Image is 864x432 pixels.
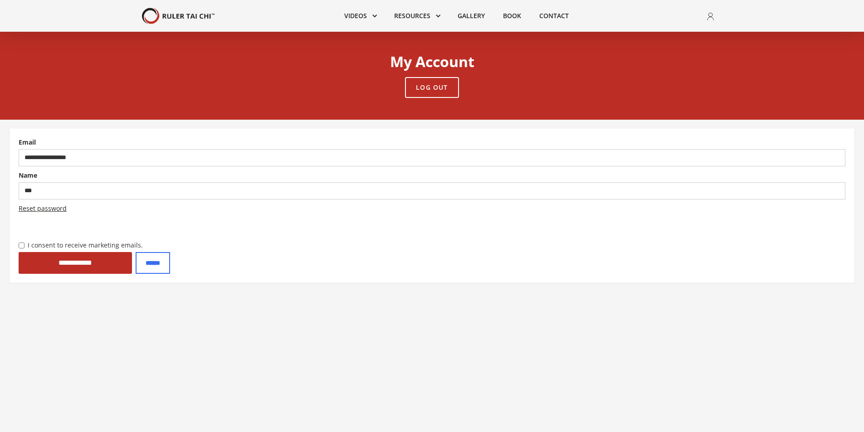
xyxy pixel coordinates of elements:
[19,243,24,248] input: I consent to receive marketing emails.
[385,6,449,26] div: Resources
[19,171,845,180] label: Name
[19,138,845,147] label: Email
[449,6,494,26] a: Gallery
[390,53,474,70] h2: My Account
[530,6,578,26] a: Contact
[142,8,215,24] img: Your Brand Name
[28,241,143,250] span: I consent to receive marketing emails.
[405,77,459,98] button: Log out
[335,6,385,26] div: Videos
[494,6,530,26] a: Book
[19,204,67,213] a: Reset password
